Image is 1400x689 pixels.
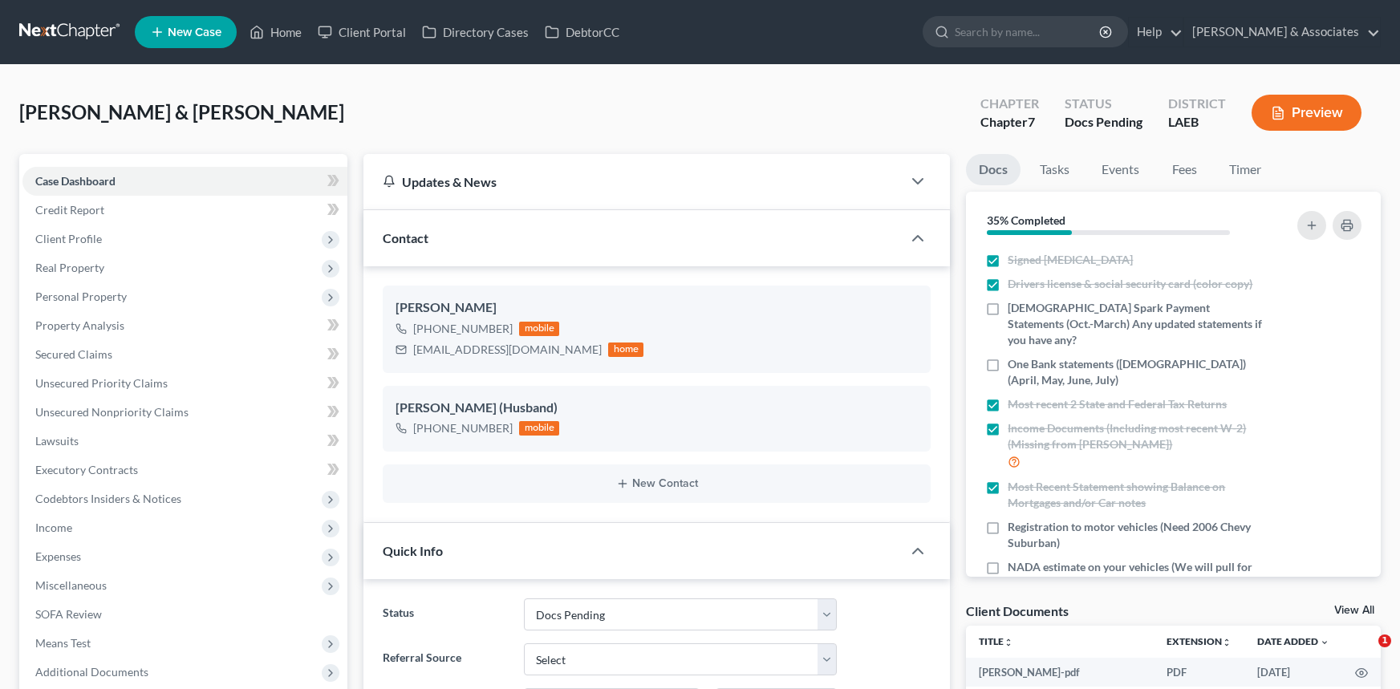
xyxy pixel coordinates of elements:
span: Quick Info [383,543,443,558]
a: Client Portal [310,18,414,47]
span: 1 [1378,634,1391,647]
div: Docs Pending [1065,113,1142,132]
i: unfold_more [1004,638,1013,647]
span: Most recent 2 State and Federal Tax Returns [1008,396,1227,412]
div: [PHONE_NUMBER] [413,420,513,436]
a: Directory Cases [414,18,537,47]
span: Personal Property [35,290,127,303]
span: Real Property [35,261,104,274]
a: Titleunfold_more [979,635,1013,647]
a: Credit Report [22,196,347,225]
a: Docs [966,154,1021,185]
a: Timer [1216,154,1274,185]
span: Income [35,521,72,534]
span: Means Test [35,636,91,650]
label: Referral Source [375,643,516,675]
a: Help [1129,18,1183,47]
a: Case Dashboard [22,167,347,196]
span: Registration to motor vehicles (Need 2006 Chevy Suburban) [1008,519,1263,551]
div: District [1168,95,1226,113]
span: [PERSON_NAME] & [PERSON_NAME] [19,100,344,124]
span: Most Recent Statement showing Balance on Mortgages and/or Car notes [1008,479,1263,511]
span: Additional Documents [35,665,148,679]
div: [PHONE_NUMBER] [413,321,513,337]
span: SOFA Review [35,607,102,621]
input: Search by name... [955,17,1102,47]
a: Secured Claims [22,340,347,369]
span: Miscellaneous [35,578,107,592]
a: Property Analysis [22,311,347,340]
strong: 35% Completed [987,213,1065,227]
i: expand_more [1320,638,1329,647]
span: Secured Claims [35,347,112,361]
td: [PERSON_NAME]-pdf [966,658,1154,687]
div: [PERSON_NAME] [396,298,918,318]
div: Status [1065,95,1142,113]
div: LAEB [1168,113,1226,132]
a: Extensionunfold_more [1167,635,1232,647]
div: home [608,342,643,357]
div: Chapter [980,95,1039,113]
td: [DATE] [1244,658,1342,687]
a: Fees [1159,154,1210,185]
a: [PERSON_NAME] & Associates [1184,18,1380,47]
span: [DEMOGRAPHIC_DATA] Spark Payment Statements (Oct.-March) Any updated statements if you have any? [1008,300,1263,348]
span: Case Dashboard [35,174,116,188]
div: mobile [519,421,559,436]
span: Contact [383,230,428,245]
div: Chapter [980,113,1039,132]
a: Lawsuits [22,427,347,456]
div: [PERSON_NAME] (Husband) [396,399,918,418]
span: Drivers license & social security card (color copy) [1008,276,1252,292]
a: Unsecured Nonpriority Claims [22,398,347,427]
span: Executory Contracts [35,463,138,476]
button: New Contact [396,477,918,490]
a: Date Added expand_more [1257,635,1329,647]
span: Expenses [35,549,81,563]
a: Tasks [1027,154,1082,185]
span: New Case [168,26,221,39]
span: Codebtors Insiders & Notices [35,492,181,505]
button: Preview [1252,95,1361,131]
a: DebtorCC [537,18,627,47]
span: Property Analysis [35,318,124,332]
a: View All [1334,605,1374,616]
span: Credit Report [35,203,104,217]
span: One Bank statements ([DEMOGRAPHIC_DATA]) (April, May, June, July) [1008,356,1263,388]
a: SOFA Review [22,600,347,629]
a: Unsecured Priority Claims [22,369,347,398]
div: mobile [519,322,559,336]
span: Lawsuits [35,434,79,448]
div: Updates & News [383,173,883,190]
span: Client Profile [35,232,102,245]
div: Client Documents [966,602,1069,619]
span: NADA estimate on your vehicles (We will pull for you) [1008,559,1263,591]
label: Status [375,598,516,630]
div: [EMAIL_ADDRESS][DOMAIN_NAME] [413,342,602,358]
iframe: Intercom live chat [1345,634,1384,673]
a: Executory Contracts [22,456,347,484]
span: Unsecured Priority Claims [35,376,168,390]
i: unfold_more [1222,638,1232,647]
a: Events [1089,154,1152,185]
td: PDF [1154,658,1244,687]
span: Unsecured Nonpriority Claims [35,405,189,419]
span: Income Documents (Including most recent W-2) (Missing from [PERSON_NAME]) [1008,420,1263,452]
span: 7 [1028,114,1035,129]
a: Home [241,18,310,47]
span: Signed [MEDICAL_DATA] [1008,252,1133,268]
